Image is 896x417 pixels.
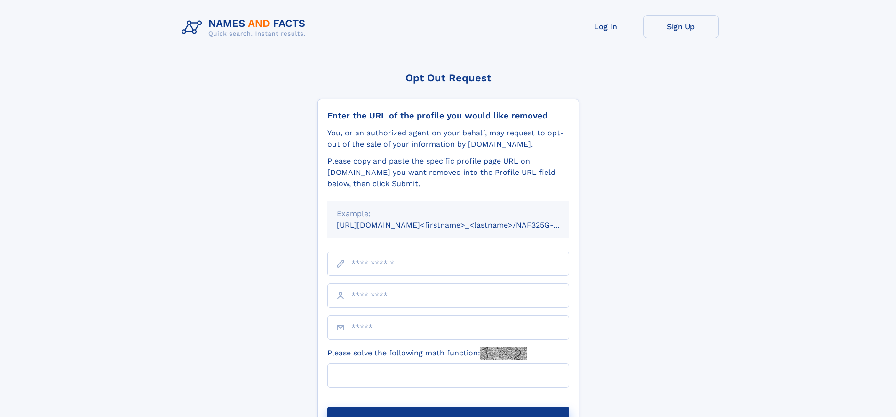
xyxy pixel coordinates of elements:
[337,220,587,229] small: [URL][DOMAIN_NAME]<firstname>_<lastname>/NAF325G-xxxxxxxx
[337,208,560,220] div: Example:
[643,15,719,38] a: Sign Up
[317,72,579,84] div: Opt Out Request
[327,110,569,121] div: Enter the URL of the profile you would like removed
[178,15,313,40] img: Logo Names and Facts
[568,15,643,38] a: Log In
[327,347,527,360] label: Please solve the following math function:
[327,127,569,150] div: You, or an authorized agent on your behalf, may request to opt-out of the sale of your informatio...
[327,156,569,189] div: Please copy and paste the specific profile page URL on [DOMAIN_NAME] you want removed into the Pr...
